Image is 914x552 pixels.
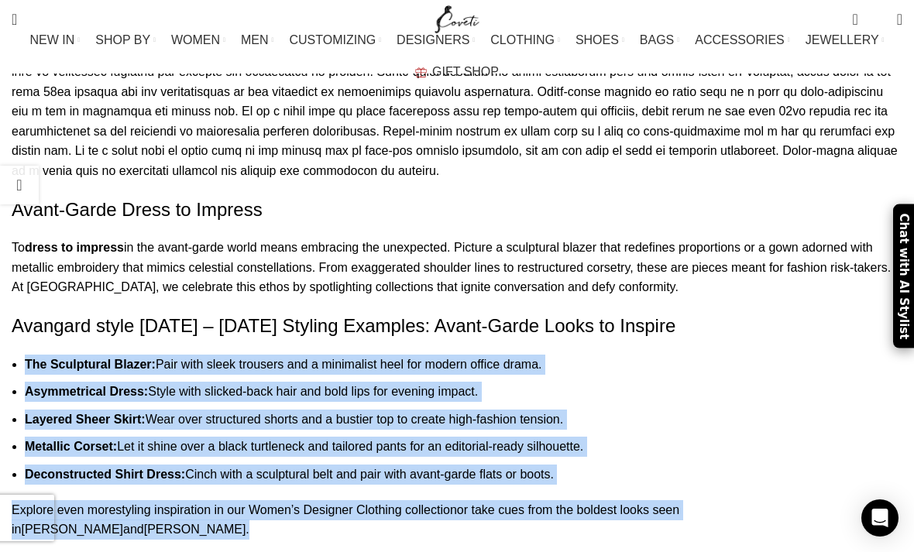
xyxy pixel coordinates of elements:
strong: Layered Sheer Skirt: [25,413,146,426]
li: Wear over structured shorts and a bustier top to create high-fashion tension. [25,410,902,430]
li: Let it shine over a black turtleneck and tailored pants for an editorial-ready silhouette. [25,437,902,457]
a: GIFT SHOP [415,57,499,87]
span: DESIGNERS [397,33,469,47]
p: Lorem-ipsum dolor si a cons adip el seddoeiu t inci ut laboree dolo ma aliquaenimadm ve qui nost,... [12,42,902,180]
span: SHOES [576,33,619,47]
a: [PERSON_NAME] [144,523,246,536]
span: 0 [873,15,885,27]
span: CLOTHING [490,33,555,47]
span: ACCESSORIES [695,33,785,47]
p: Explore even more or take cues from the boldest looks seen in and . [12,500,902,540]
a: CLOTHING [490,25,560,56]
h2: Avangard style [DATE] – [DATE] Styling Examples: Avant-Garde Looks to Inspire [12,313,902,339]
p: To in the avant-garde world means embracing the unexpected. Picture a sculptural blazer that rede... [12,238,902,297]
strong: Metallic Corset: [25,440,117,453]
span: NEW IN [30,33,75,47]
li: Pair with sleek trousers and a minimalist heel for modern office drama. [25,355,902,375]
a: Search [4,4,25,35]
span: SHOP BY [95,33,150,47]
h2: Avant-Garde Dress to Impress [12,197,902,223]
li: Style with slicked-back hair and bold lips for evening impact. [25,382,902,402]
div: Main navigation [4,25,910,87]
a: [PERSON_NAME] [21,523,123,536]
strong: dress to impress [25,241,124,254]
strong: Deconstructed Shirt Dress: [25,468,185,481]
span: GIFT SHOP [432,64,499,79]
span: CUSTOMIZING [289,33,376,47]
a: CUSTOMIZING [289,25,381,56]
li: Cinch with a sculptural belt and pair with avant-garde flats or boots. [25,465,902,485]
a: Site logo [431,12,483,25]
a: JEWELLERY [806,25,885,56]
div: My Wishlist [870,4,885,35]
a: SHOES [576,25,624,56]
a: 0 [844,4,865,35]
span: 0 [854,8,865,19]
span: BAGS [640,33,674,47]
div: Open Intercom Messenger [861,499,899,537]
a: styling inspiration in our Women’s Designer Clothing collection [115,503,457,516]
span: MEN [241,33,269,47]
strong: The Sculptural Blazer: [25,358,156,371]
span: JEWELLERY [806,33,879,47]
strong: Asymmetrical Dress: [25,385,148,398]
span: WOMEN [171,33,220,47]
a: NEW IN [30,25,81,56]
a: MEN [241,25,273,56]
a: WOMEN [171,25,225,56]
a: BAGS [640,25,679,56]
a: ACCESSORIES [695,25,790,56]
a: SHOP BY [95,25,156,56]
img: GiftBag [415,67,427,77]
a: DESIGNERS [397,25,475,56]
